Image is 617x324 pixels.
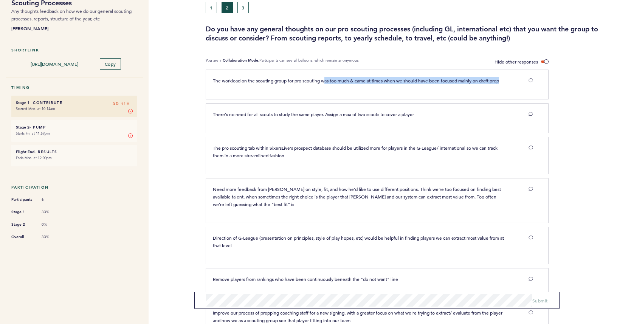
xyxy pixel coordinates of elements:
[206,25,611,43] h3: Do you have any general thoughts on our pro scouting processes (including GL, international etc) ...
[206,2,217,13] button: 1
[532,297,548,304] button: Submit
[213,111,414,117] span: There's no need for all scouts to study the same player. Assign a max of two scouts to cover a pl...
[11,208,34,216] span: Stage 1
[11,48,137,53] h5: Shortlink
[42,209,64,215] span: 33%
[11,85,137,90] h5: Timing
[532,298,548,304] span: Submit
[16,149,133,154] h6: - Results
[11,196,34,203] span: Participants
[42,197,64,202] span: 6
[495,59,538,65] span: Hide other responses
[213,145,499,158] span: The pro scouting tab within SixersLive's prospect database should be utilized more for players in...
[213,186,502,207] span: Need more feedback from [PERSON_NAME] on style, fit, and how he'd like to use different positions...
[213,235,505,248] span: Direction of G-League (presentation on principles, style of play hopes, etc) would be helpful in ...
[113,100,130,108] span: 3D 11H
[42,234,64,240] span: 33%
[100,58,121,70] button: Copy
[105,61,116,67] span: Copy
[16,125,29,130] small: Stage 2
[11,221,34,228] span: Stage 2
[11,233,34,241] span: Overall
[42,222,64,227] span: 0%
[16,131,50,136] time: Starts Fri. at 11:59pm
[11,8,132,22] span: Any thoughts feedback on how we do our general scouting processes, reports, structure of the year...
[16,149,34,154] small: Flight End
[11,25,137,32] b: [PERSON_NAME]
[11,185,137,190] h5: Participation
[237,2,249,13] button: 3
[206,58,360,66] p: You are in Participants can see all balloons, which remain anonymous.
[213,276,398,282] span: Remove players from rankings who have been continuously beneath the "do not want" line
[16,106,55,111] time: Started Mon. at 10:14am
[16,125,133,130] h6: - Pump
[16,155,52,160] time: Ends Mon. at 12:00pm
[222,2,233,13] button: 2
[213,310,504,323] span: Improve our process of prepping coaching staff for a new signing, with a greater focus on what we...
[223,58,259,63] b: Collaboration Mode.
[16,100,29,105] small: Stage 1
[16,100,133,105] h6: - Contribute
[213,78,499,84] span: The workload on the scouting group for pro scouting was too much & came at times when we should h...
